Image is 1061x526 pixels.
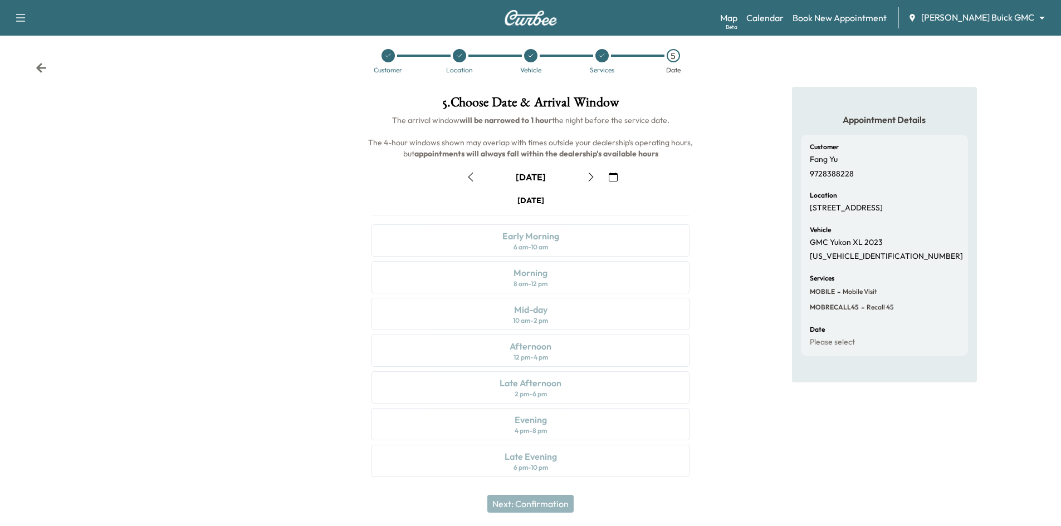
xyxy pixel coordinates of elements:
[36,62,47,73] div: Back
[810,275,834,282] h6: Services
[746,11,784,24] a: Calendar
[840,287,877,296] span: Mobile Visit
[810,287,835,296] span: MOBILE
[810,238,883,248] p: GMC Yukon XL 2023
[810,192,837,199] h6: Location
[810,326,825,333] h6: Date
[446,67,473,73] div: Location
[810,337,855,347] p: Please select
[810,303,859,312] span: MOBRECALL45
[810,169,854,179] p: 9728388228
[835,286,840,297] span: -
[810,155,838,165] p: Fang Yu
[520,67,541,73] div: Vehicle
[810,203,883,213] p: [STREET_ADDRESS]
[459,115,552,125] b: will be narrowed to 1 hour
[374,67,402,73] div: Customer
[801,114,968,126] h5: Appointment Details
[504,10,558,26] img: Curbee Logo
[517,195,544,206] div: [DATE]
[810,252,963,262] p: [US_VEHICLE_IDENTIFICATION_NUMBER]
[810,227,831,233] h6: Vehicle
[414,149,658,159] b: appointments will always fall within the dealership's available hours
[859,302,864,313] span: -
[810,144,839,150] h6: Customer
[590,67,614,73] div: Services
[793,11,887,24] a: Book New Appointment
[368,115,695,159] span: The arrival window the night before the service date. The 4-hour windows shown may overlap with t...
[516,171,546,183] div: [DATE]
[720,11,737,24] a: MapBeta
[921,11,1034,24] span: [PERSON_NAME] Buick GMC
[666,67,681,73] div: Date
[864,303,894,312] span: Recall 45
[726,23,737,31] div: Beta
[363,96,698,115] h1: 5 . Choose Date & Arrival Window
[667,49,680,62] div: 5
